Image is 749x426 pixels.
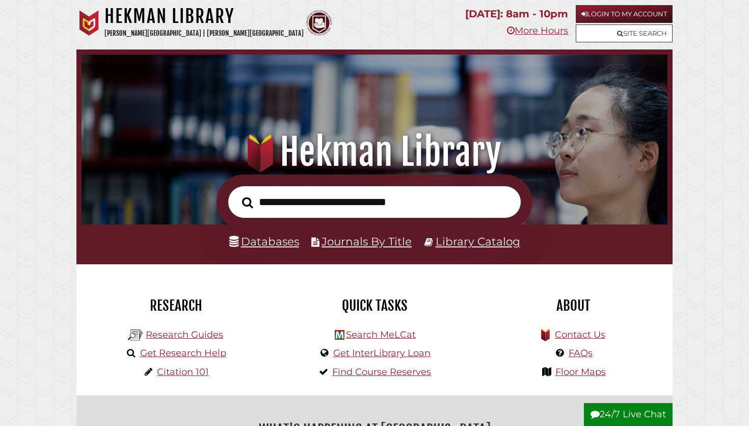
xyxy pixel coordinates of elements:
[146,329,223,340] a: Research Guides
[237,194,258,211] button: Search
[84,297,267,314] h2: Research
[576,5,673,23] a: Login to My Account
[465,5,568,23] p: [DATE]: 8am - 10pm
[157,366,209,378] a: Citation 101
[332,366,431,378] a: Find Course Reserves
[436,235,520,248] a: Library Catalog
[322,235,412,248] a: Journals By Title
[128,328,143,343] img: Hekman Library Logo
[335,330,344,340] img: Hekman Library Logo
[306,10,332,36] img: Calvin Theological Seminary
[576,24,673,42] a: Site Search
[242,196,253,209] i: Search
[104,5,304,28] h1: Hekman Library
[555,329,605,340] a: Contact Us
[569,347,593,359] a: FAQs
[283,297,466,314] h2: Quick Tasks
[93,130,656,174] h1: Hekman Library
[346,329,416,340] a: Search MeLCat
[104,28,304,39] p: [PERSON_NAME][GEOGRAPHIC_DATA] | [PERSON_NAME][GEOGRAPHIC_DATA]
[76,10,102,36] img: Calvin University
[229,235,299,248] a: Databases
[333,347,431,359] a: Get InterLibrary Loan
[507,25,568,36] a: More Hours
[481,297,665,314] h2: About
[555,366,606,378] a: Floor Maps
[140,347,226,359] a: Get Research Help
